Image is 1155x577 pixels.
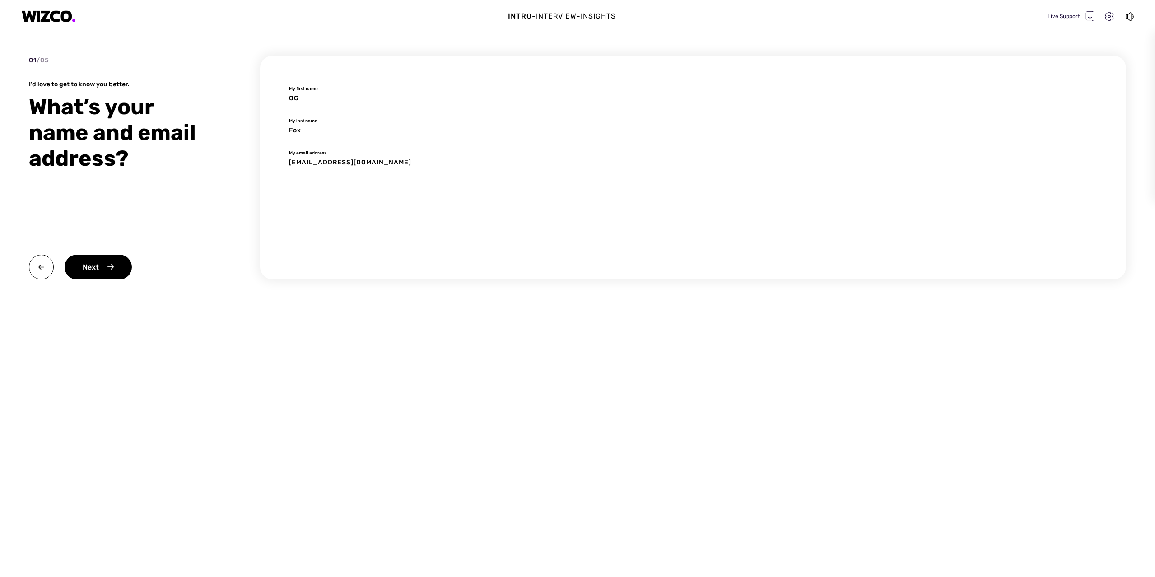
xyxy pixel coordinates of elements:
div: Next [65,255,132,279]
div: - [532,11,536,22]
div: 01 [29,56,49,65]
div: Insights [581,11,616,22]
span: / 05 [37,56,49,64]
img: back [29,255,54,279]
div: - [577,11,581,22]
div: Interview [536,11,577,22]
img: logo [22,10,76,23]
div: Live Support [1048,11,1094,22]
div: Intro [508,11,532,22]
div: What’s your name and email address? [29,94,219,171]
div: I'd love to get to know you better. [29,80,219,88]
